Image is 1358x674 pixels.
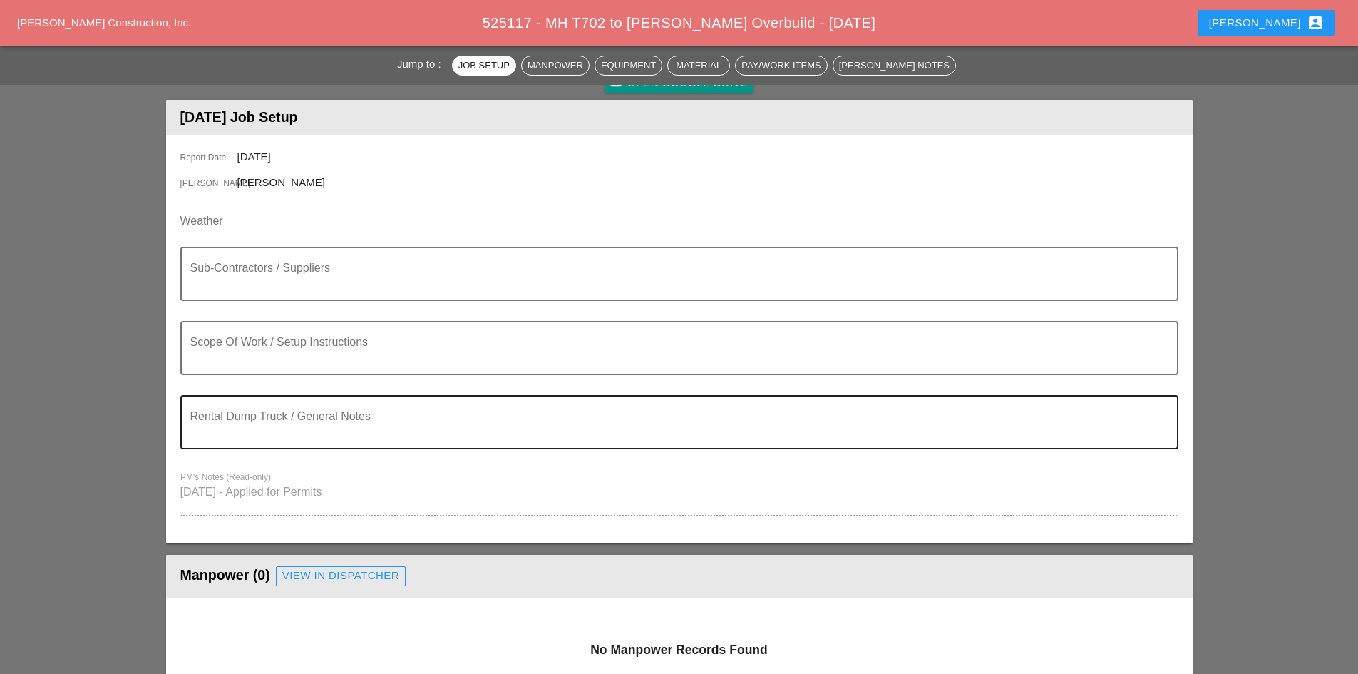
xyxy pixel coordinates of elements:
div: Material [674,58,724,73]
div: Manpower [528,58,583,73]
a: [PERSON_NAME] Construction, Inc. [17,16,191,29]
span: [PERSON_NAME] [237,176,325,188]
textarea: Scope Of Work / Setup Instructions [190,339,1157,374]
span: [DATE] [237,150,271,163]
textarea: PM's Notes (Read-only) [180,481,1178,515]
input: Weather [180,210,1158,233]
button: Material [667,56,730,76]
h3: No Manpower Records Found [180,640,1178,659]
div: Job Setup [458,58,510,73]
i: account_box [1307,14,1324,31]
button: Job Setup [452,56,516,76]
button: Equipment [595,56,662,76]
header: [DATE] Job Setup [166,100,1193,135]
div: [PERSON_NAME] [1209,14,1324,31]
button: [PERSON_NAME] Notes [833,56,956,76]
span: Report Date [180,151,237,164]
span: 525117 - MH T702 to [PERSON_NAME] Overbuild - [DATE] [483,15,875,31]
div: Pay/Work Items [741,58,821,73]
button: Pay/Work Items [735,56,827,76]
div: View in Dispatcher [282,568,399,584]
span: Jump to : [397,58,447,70]
span: [PERSON_NAME] [180,177,237,190]
textarea: Rental Dump Truck / General Notes [190,414,1157,448]
button: [PERSON_NAME] [1198,10,1335,36]
div: Manpower (0) [180,562,1178,591]
textarea: Sub-Contractors / Suppliers [190,265,1157,300]
div: Equipment [601,58,656,73]
div: [PERSON_NAME] Notes [839,58,950,73]
a: View in Dispatcher [276,566,406,586]
button: Manpower [521,56,590,76]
